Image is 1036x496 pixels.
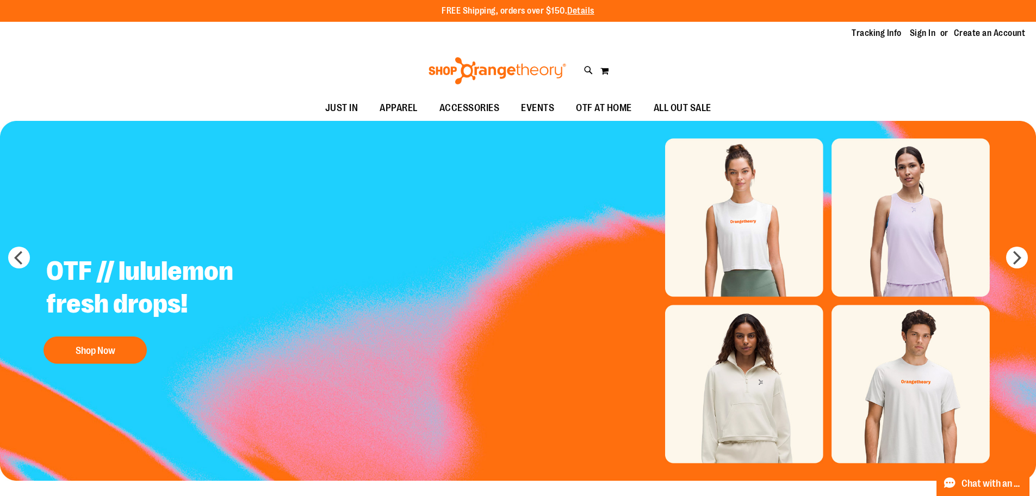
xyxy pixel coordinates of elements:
[567,6,594,16] a: Details
[325,96,358,120] span: JUST IN
[44,336,147,364] button: Shop Now
[380,96,418,120] span: APPAREL
[439,96,500,120] span: ACCESSORIES
[852,27,902,39] a: Tracking Info
[576,96,632,120] span: OTF AT HOME
[1006,247,1028,268] button: next
[8,247,30,268] button: prev
[521,96,554,120] span: EVENTS
[954,27,1026,39] a: Create an Account
[654,96,711,120] span: ALL OUT SALE
[38,247,308,331] h2: OTF // lululemon fresh drops!
[38,247,308,369] a: OTF // lululemon fresh drops! Shop Now
[427,57,568,84] img: Shop Orangetheory
[442,5,594,17] p: FREE Shipping, orders over $150.
[961,479,1023,489] span: Chat with an Expert
[910,27,936,39] a: Sign In
[936,471,1030,496] button: Chat with an Expert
